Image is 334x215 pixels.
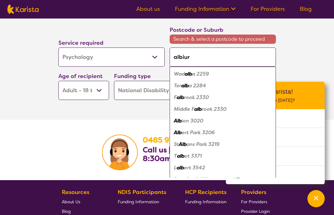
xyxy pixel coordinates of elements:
[174,82,181,89] em: Ter
[175,5,236,13] a: Funding Information
[173,150,273,162] div: Talbot 3371
[174,141,179,147] em: St
[173,103,273,115] div: Middle Falbrook 2330
[241,188,266,196] b: Providers
[191,176,208,183] em: o 2469
[118,199,159,205] span: Funding Information
[184,176,191,183] em: alb
[102,134,138,170] img: Karista Client Service
[189,82,206,89] em: a 2284
[185,188,226,196] b: HCP Recipients
[184,164,205,171] em: ert 3542
[177,164,184,171] em: alb
[62,197,103,206] a: About Us
[143,154,232,163] b: 8:30am to 6:30pm AEST
[173,174,273,185] div: Bonalbo 2469
[174,118,182,124] em: Alb
[7,5,39,14] img: Karista logo
[184,94,209,101] em: rook 2330
[182,129,215,136] em: ert Park 3206
[241,199,267,205] span: For Providers
[185,71,192,77] em: alb
[173,68,273,80] div: Wadalba 2259
[136,5,160,13] a: About us
[181,82,189,89] em: alb
[62,199,80,205] span: About Us
[170,26,223,34] label: Postcode or Suburb
[143,145,229,155] b: Call us [DATE] to [DATE]
[170,35,276,44] span: Search & select a postcode to proceed
[177,153,184,159] em: alb
[173,115,273,127] div: Albion 3020
[300,5,312,13] a: Blog
[177,94,184,101] em: alb
[62,188,89,196] b: Resources
[173,92,273,103] div: Falbrook 2330
[251,5,285,13] a: For Providers
[187,141,219,147] em: ans Park 3219
[173,80,273,92] div: Teralba 2284
[170,48,276,67] input: Type
[173,162,273,174] div: Lalbert 3542
[174,106,194,112] em: Middle F
[202,106,226,112] em: rook 2330
[179,141,187,147] em: Alb
[192,71,209,77] em: a 2259
[118,188,166,196] b: NDIS Participants
[194,106,202,112] em: alb
[307,190,325,207] button: Channel Menu
[118,197,171,206] a: Funding Information
[143,135,193,145] a: 0485 972 676
[174,94,177,101] em: F
[241,209,270,214] span: Provider Login
[184,153,202,159] em: ot 3371
[174,176,184,183] em: Bon
[58,39,104,47] label: Service required
[174,164,177,171] em: L
[174,129,182,136] em: Alb
[173,127,273,139] div: Albert Park 3206
[62,209,71,214] span: Blog
[241,197,270,206] a: For Providers
[58,72,103,80] label: Age of recipient
[114,72,151,80] label: Funding type
[182,118,203,124] em: ion 3020
[173,139,273,150] div: St Albans Park 3219
[174,153,177,159] em: T
[185,197,226,206] a: Funding Information
[174,71,185,77] em: Wad
[185,199,226,205] span: Funding Information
